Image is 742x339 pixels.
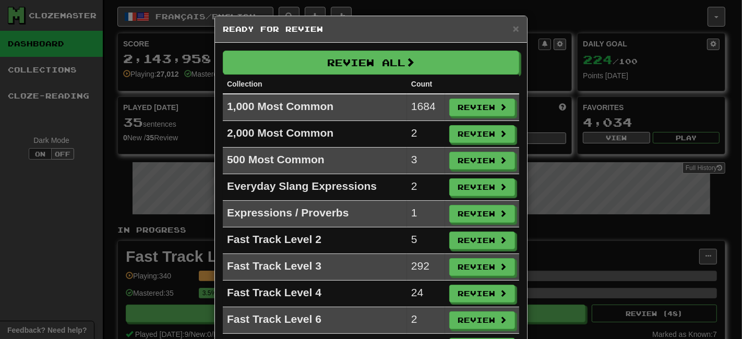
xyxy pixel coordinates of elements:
button: Review [449,285,515,302]
td: Fast Track Level 3 [223,254,407,281]
td: 24 [407,281,445,307]
h5: Ready for Review [223,24,519,34]
td: Fast Track Level 2 [223,227,407,254]
span: × [513,22,519,34]
th: Collection [223,75,407,94]
button: Review [449,99,515,116]
td: Expressions / Proverbs [223,201,407,227]
button: Review [449,311,515,329]
td: 1684 [407,94,445,121]
td: Fast Track Level 6 [223,307,407,334]
td: 1,000 Most Common [223,94,407,121]
td: 1 [407,201,445,227]
button: Review [449,152,515,169]
td: 5 [407,227,445,254]
td: Everyday Slang Expressions [223,174,407,201]
button: Review All [223,51,519,75]
td: Fast Track Level 4 [223,281,407,307]
th: Count [407,75,445,94]
td: 292 [407,254,445,281]
button: Close [513,23,519,34]
button: Review [449,125,515,143]
button: Review [449,232,515,249]
button: Review [449,258,515,276]
td: 2,000 Most Common [223,121,407,148]
button: Review [449,205,515,223]
td: 3 [407,148,445,174]
td: 2 [407,307,445,334]
td: 500 Most Common [223,148,407,174]
td: 2 [407,174,445,201]
td: 2 [407,121,445,148]
button: Review [449,178,515,196]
